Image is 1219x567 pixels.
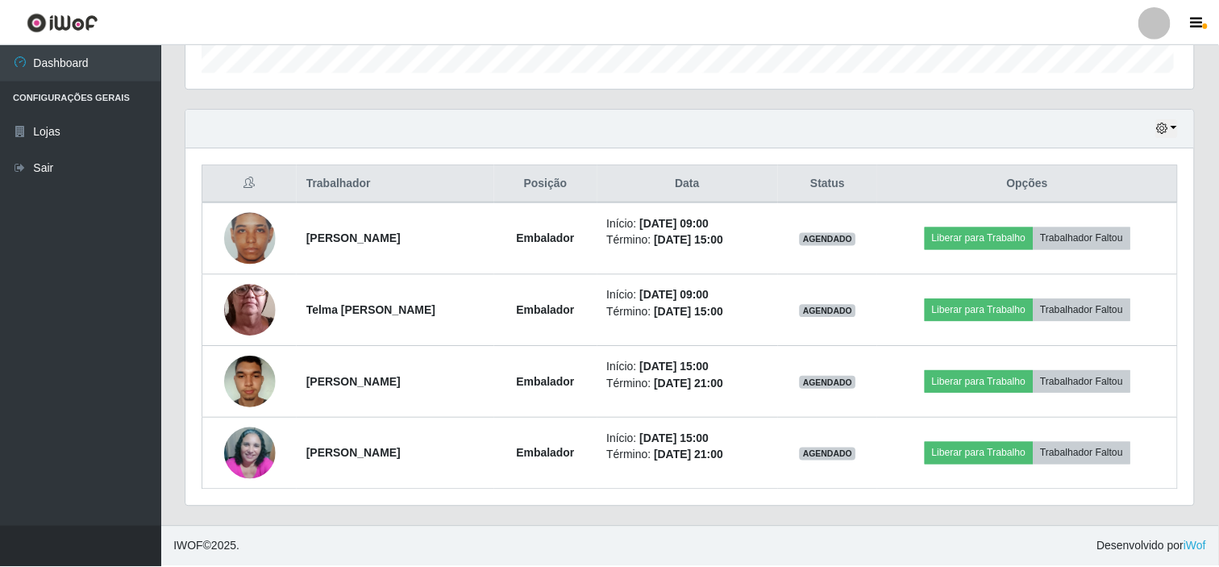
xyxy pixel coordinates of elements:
li: Término: [609,232,771,249]
span: Desenvolvido por [1100,539,1210,556]
li: Término: [609,376,771,393]
time: [DATE] 21:00 [656,377,726,390]
strong: Embalador [518,304,576,317]
button: Trabalhador Faltou [1037,443,1134,465]
time: [DATE] 15:00 [642,432,711,445]
li: Início: [609,431,771,448]
time: [DATE] 09:00 [642,289,711,302]
button: Liberar para Trabalho [928,227,1037,250]
img: 1689458402728.jpeg [225,348,277,416]
span: AGENDADO [802,233,859,246]
img: 1744294731442.jpeg [225,253,277,368]
li: Término: [609,304,771,321]
span: AGENDADO [802,305,859,318]
strong: Embalador [518,448,576,461]
button: Liberar para Trabalho [928,371,1037,394]
strong: [PERSON_NAME] [307,232,401,245]
time: [DATE] 15:00 [642,361,711,373]
img: CoreUI Logo [27,12,98,32]
button: Liberar para Trabalho [928,443,1037,465]
img: 1692719083262.jpeg [225,193,277,285]
strong: Embalador [518,376,576,389]
span: IWOF [174,540,204,553]
strong: Telma [PERSON_NAME] [307,304,437,317]
li: Início: [609,287,771,304]
span: © 2025 . [174,539,240,556]
a: iWof [1188,540,1210,553]
th: Trabalhador [297,165,496,203]
button: Trabalhador Faltou [1037,227,1134,250]
time: [DATE] 21:00 [656,449,726,462]
time: [DATE] 09:00 [642,217,711,230]
th: Posição [496,165,599,203]
span: AGENDADO [802,377,859,390]
button: Liberar para Trabalho [928,299,1037,322]
strong: Embalador [518,232,576,245]
img: 1694357568075.jpeg [225,408,277,500]
strong: [PERSON_NAME] [307,448,401,461]
th: Status [780,165,880,203]
li: Início: [609,215,771,232]
time: [DATE] 15:00 [656,306,726,319]
li: Término: [609,448,771,465]
button: Trabalhador Faltou [1037,299,1134,322]
th: Data [599,165,780,203]
time: [DATE] 15:00 [656,234,726,247]
li: Início: [609,359,771,376]
th: Opções [880,165,1181,203]
button: Trabalhador Faltou [1037,371,1134,394]
span: AGENDADO [802,448,859,461]
strong: [PERSON_NAME] [307,376,401,389]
